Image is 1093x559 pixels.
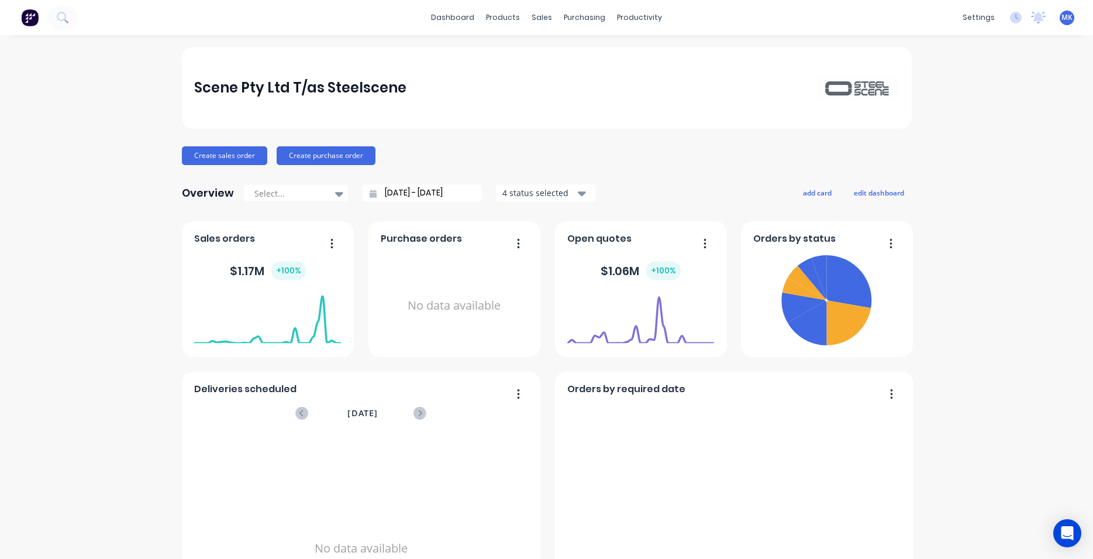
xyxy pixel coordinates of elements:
[817,77,899,98] img: Scene Pty Ltd T/as Steelscene
[182,181,234,205] div: Overview
[1053,519,1081,547] div: Open Intercom Messenger
[957,9,1001,26] div: settings
[567,232,632,246] span: Open quotes
[480,9,526,26] div: products
[753,232,836,246] span: Orders by status
[795,185,839,200] button: add card
[846,185,912,200] button: edit dashboard
[194,76,406,100] div: Scene Pty Ltd T/as Steelscene
[601,261,681,280] div: $ 1.06M
[182,146,267,165] button: Create sales order
[381,232,462,246] span: Purchase orders
[646,261,681,280] div: + 100 %
[271,261,306,280] div: + 100 %
[425,9,480,26] a: dashboard
[558,9,611,26] div: purchasing
[21,9,39,26] img: Factory
[277,146,375,165] button: Create purchase order
[381,251,527,361] div: No data available
[611,9,668,26] div: productivity
[347,407,378,420] span: [DATE]
[502,187,576,199] div: 4 status selected
[496,184,595,202] button: 4 status selected
[194,232,255,246] span: Sales orders
[1061,12,1073,23] span: MK
[526,9,558,26] div: sales
[230,261,306,280] div: $ 1.17M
